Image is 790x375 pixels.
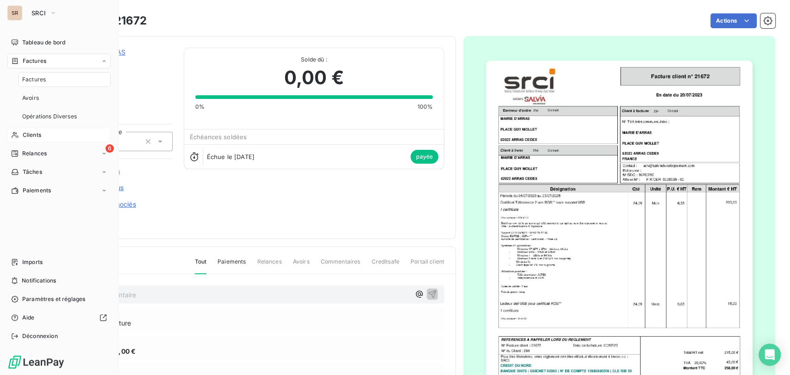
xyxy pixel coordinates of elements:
[257,258,281,273] span: Relances
[22,314,35,322] span: Aide
[759,344,781,366] div: Open Intercom Messenger
[195,103,205,111] span: 0%
[371,258,399,273] span: Creditsafe
[22,277,56,285] span: Notifications
[7,310,111,325] a: Aide
[710,13,757,28] button: Actions
[106,346,136,356] span: 258,00 €
[284,64,344,92] span: 0,00 €
[23,57,46,65] span: Factures
[195,55,433,64] span: Solde dû :
[73,59,173,66] span: C_294_SRCI
[23,168,42,176] span: Tâches
[293,258,310,273] span: Avoirs
[195,258,207,274] span: Tout
[417,103,433,111] span: 100%
[22,38,65,47] span: Tableau de bord
[23,131,41,139] span: Clients
[218,258,246,273] span: Paiements
[22,149,47,158] span: Relances
[7,6,22,20] div: SR
[22,332,58,340] span: Déconnexion
[7,355,65,369] img: Logo LeanPay
[22,112,77,121] span: Opérations Diverses
[411,150,438,164] span: payée
[22,94,39,102] span: Avoirs
[23,186,51,195] span: Paiements
[321,258,361,273] span: Commentaires
[106,144,114,153] span: 6
[22,295,85,303] span: Paramètres et réglages
[31,9,46,17] span: SRCI
[190,133,247,141] span: Échéances soldées
[22,258,43,266] span: Imports
[22,75,46,84] span: Factures
[207,153,255,160] span: Échue le [DATE]
[411,258,444,273] span: Portail client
